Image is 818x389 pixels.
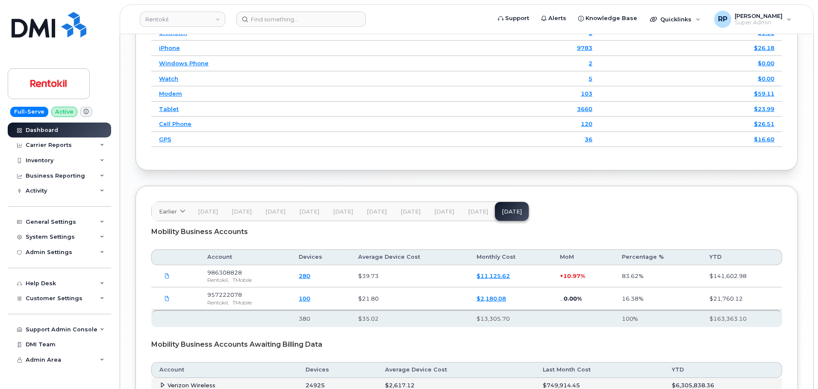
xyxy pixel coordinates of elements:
[548,14,566,23] span: Alerts
[377,362,536,377] th: Average Device Cost
[159,90,182,97] a: Modem
[350,265,469,288] td: $39.73
[614,310,702,327] th: 100%
[552,249,614,265] th: MoM
[754,44,774,51] a: $26.18
[159,105,179,112] a: Tablet
[198,208,218,215] span: [DATE]
[702,310,782,327] th: $163,363.10
[159,120,191,127] a: Cell Phone
[232,299,252,306] span: TMobile
[333,208,353,215] span: [DATE]
[735,12,783,19] span: [PERSON_NAME]
[586,14,637,23] span: Knowledge Base
[159,75,178,82] a: Watch
[207,299,229,306] span: Rentokil,
[535,362,664,377] th: Last Month Cost
[151,334,782,355] div: Mobility Business Accounts Awaiting Billing Data
[702,265,782,288] td: $141,602.98
[298,362,377,377] th: Devices
[758,60,774,67] a: $0.00
[232,208,252,215] span: [DATE]
[291,310,350,327] th: 380
[468,208,488,215] span: [DATE]
[560,272,563,279] span: +
[492,10,535,27] a: Support
[758,29,774,36] a: $0.00
[477,272,510,279] a: $11,125.62
[159,208,177,216] span: Earlier
[577,105,592,112] a: 3660
[151,221,782,243] div: Mobility Business Accounts
[434,208,454,215] span: [DATE]
[563,272,585,279] span: 10.97%
[350,249,469,265] th: Average Device Cost
[469,249,552,265] th: Monthly Cost
[350,310,469,327] th: $35.02
[588,60,592,67] a: 2
[644,11,706,28] div: Quicklinks
[572,10,643,27] a: Knowledge Base
[207,269,242,276] span: 986308828
[207,277,229,283] span: Rentokil,
[754,120,774,127] a: $26.51
[614,249,702,265] th: Percentage %
[159,136,171,143] a: GPS
[781,352,812,383] iframe: Messenger Launcher
[660,16,691,23] span: Quicklinks
[581,120,592,127] a: 120
[350,287,469,310] td: $21.80
[367,208,387,215] span: [DATE]
[588,75,592,82] a: 5
[159,60,209,67] a: Windows Phone
[758,75,774,82] a: $0.00
[151,362,298,377] th: Account
[588,29,592,36] a: 1
[614,287,702,310] td: 16.38%
[754,90,774,97] a: $59.11
[577,44,592,51] a: 9783
[291,249,350,265] th: Devices
[299,208,319,215] span: [DATE]
[159,29,187,36] a: Unknown
[265,208,285,215] span: [DATE]
[299,295,310,302] a: 100
[664,362,782,377] th: YTD
[702,287,782,310] td: $21,760.12
[702,249,782,265] th: YTD
[299,272,310,279] a: 280
[581,90,592,97] a: 103
[560,295,564,302] span: ...
[400,208,421,215] span: [DATE]
[236,12,366,27] input: Find something...
[754,136,774,143] a: $16.60
[735,19,783,26] span: Super Admin
[505,14,529,23] span: Support
[159,269,175,284] a: RTK.986308828.statement-DETAIL-Sep02-Oct012025.pdf
[200,249,291,265] th: Account
[159,44,180,51] a: iPhone
[207,291,242,298] span: 957222078
[535,10,572,27] a: Alerts
[754,105,774,112] a: $23.99
[585,136,592,143] a: 36
[152,202,191,221] a: Earlier
[140,12,225,27] a: Rentokil
[564,295,582,302] span: 0.00%
[718,14,727,24] span: RP
[232,277,252,283] span: TMobile
[159,291,175,306] a: RTK.957222078.statement-DETAIL-Sep02-Oct012025.pdf
[708,11,797,28] div: Ryan Partack
[469,310,552,327] th: $13,305.70
[168,382,215,389] span: Verizon Wireless
[477,295,506,302] a: $2,180.08
[614,265,702,288] td: 83.62%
